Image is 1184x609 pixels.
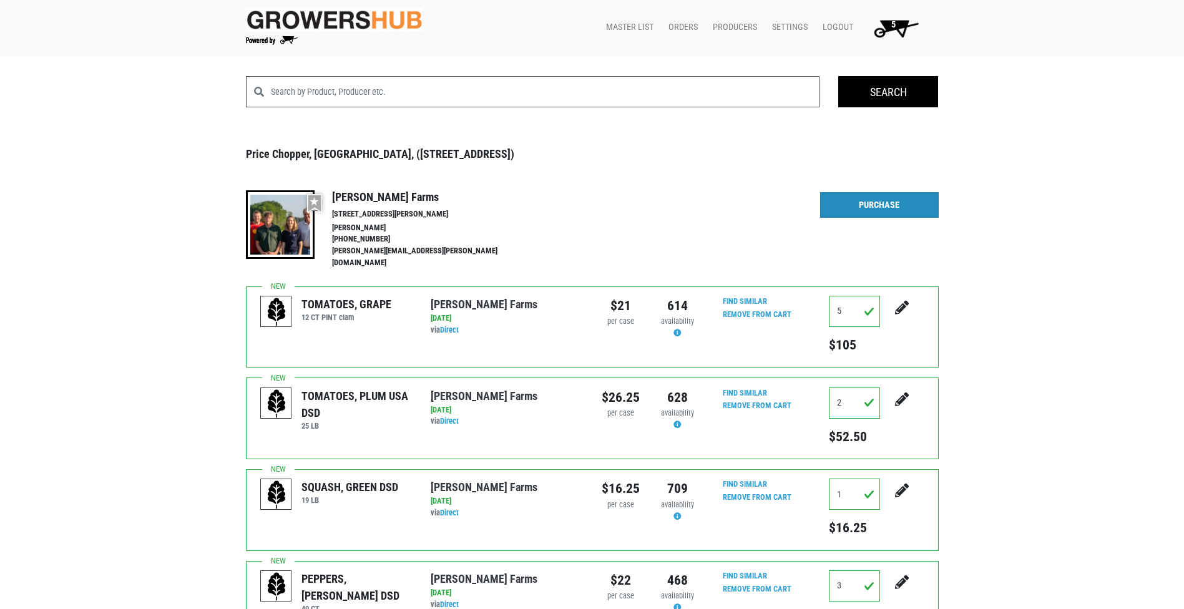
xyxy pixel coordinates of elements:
div: via [431,416,582,427]
div: per case [602,499,640,511]
a: Direct [440,600,459,609]
a: Producers [703,16,762,39]
li: [STREET_ADDRESS][PERSON_NAME] [332,208,524,220]
a: [PERSON_NAME] Farms [431,389,537,402]
input: Search by Product, Producer etc. [271,76,820,107]
a: Master List [596,16,658,39]
input: Qty [829,479,880,510]
li: [PHONE_NUMBER] [332,233,524,245]
h5: $52.50 [829,429,880,445]
div: via [431,507,582,519]
div: SQUASH, GREEN DSD [301,479,398,495]
div: $21 [602,296,640,316]
img: placeholder-variety-43d6402dacf2d531de610a020419775a.svg [261,479,292,510]
a: Direct [440,325,459,334]
div: per case [602,407,640,419]
h6: 19 LB [301,495,398,505]
div: $16.25 [602,479,640,499]
a: [PERSON_NAME] Farms [431,298,537,311]
span: availability [661,500,694,509]
img: placeholder-variety-43d6402dacf2d531de610a020419775a.svg [261,571,292,602]
img: Powered by Big Wheelbarrow [246,36,298,45]
a: Find Similar [723,571,767,580]
img: placeholder-variety-43d6402dacf2d531de610a020419775a.svg [261,388,292,419]
img: placeholder-variety-43d6402dacf2d531de610a020419775a.svg [261,296,292,328]
a: [PERSON_NAME] Farms [431,572,537,585]
span: availability [661,316,694,326]
a: Orders [658,16,703,39]
input: Remove From Cart [715,582,799,597]
a: Settings [762,16,813,39]
div: 709 [658,479,697,499]
h3: Price Chopper, [GEOGRAPHIC_DATA], ([STREET_ADDRESS]) [246,147,939,161]
div: $26.25 [602,387,640,407]
input: Remove From Cart [715,399,799,413]
a: Logout [813,16,858,39]
div: [DATE] [431,404,582,416]
div: TOMATOES, GRAPE [301,296,391,313]
input: Search [838,76,938,107]
a: Find Similar [723,479,767,489]
h6: 12 CT PINT clam [301,313,391,322]
h5: $16.25 [829,520,880,536]
div: [DATE] [431,313,582,324]
input: Remove From Cart [715,308,799,322]
h6: 25 LB [301,421,412,431]
div: 468 [658,570,697,590]
input: Remove From Cart [715,490,799,505]
a: Direct [440,416,459,426]
input: Qty [829,296,880,327]
div: 614 [658,296,697,316]
div: per case [602,316,640,328]
div: TOMATOES, PLUM USA DSD [301,387,412,421]
span: availability [661,591,694,600]
div: [DATE] [431,495,582,507]
a: [PERSON_NAME] Farms [431,480,537,494]
a: 5 [858,16,929,41]
div: $22 [602,570,640,590]
input: Qty [829,387,880,419]
a: Direct [440,508,459,517]
img: original-fc7597fdc6adbb9d0e2ae620e786d1a2.jpg [246,8,423,31]
input: Qty [829,570,880,602]
h5: $105 [829,337,880,353]
span: 5 [891,19,896,30]
div: PEPPERS, [PERSON_NAME] DSD [301,570,412,604]
li: [PERSON_NAME][EMAIL_ADDRESS][PERSON_NAME][DOMAIN_NAME] [332,245,524,269]
h4: [PERSON_NAME] Farms [332,190,524,204]
a: Purchase [820,192,939,218]
img: thumbnail-8a08f3346781c529aa742b86dead986c.jpg [246,190,315,259]
img: Cart [868,16,924,41]
div: per case [602,590,640,602]
a: Find Similar [723,296,767,306]
a: Find Similar [723,388,767,397]
div: 628 [658,387,697,407]
span: availability [661,408,694,417]
li: [PERSON_NAME] [332,222,524,234]
div: [DATE] [431,587,582,599]
div: via [431,324,582,336]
